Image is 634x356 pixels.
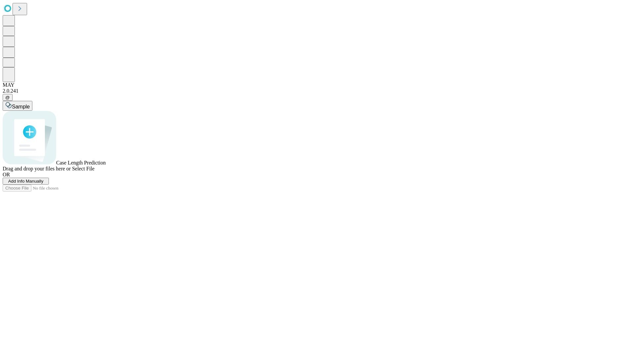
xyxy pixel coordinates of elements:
span: Add Info Manually [8,179,44,184]
button: @ [3,94,13,101]
div: 2.0.241 [3,88,631,94]
button: Add Info Manually [3,178,49,185]
div: MAY [3,82,631,88]
span: Case Length Prediction [56,160,106,165]
span: @ [5,95,10,100]
span: OR [3,172,10,177]
span: Select File [72,166,94,171]
span: Sample [12,104,30,109]
button: Sample [3,101,32,111]
span: Drag and drop your files here or [3,166,71,171]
